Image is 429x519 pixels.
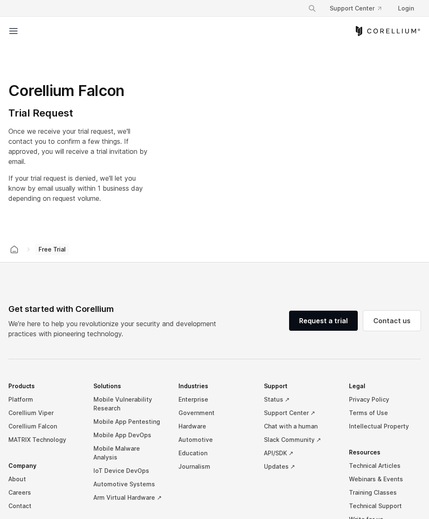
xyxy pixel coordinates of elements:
p: We’re here to help you revolutionize your security and development practices with pioneering tech... [8,319,223,339]
a: About [8,472,80,486]
a: Technical Articles [349,459,421,472]
a: Corellium home [7,244,22,255]
h4: Trial Request [8,107,150,119]
a: Mobile Vulnerability Research [93,393,165,415]
a: Mobile Malware Analysis [93,442,165,464]
a: Journalism [178,460,250,473]
a: Training Classes [349,486,421,499]
a: Support Center ↗ [264,406,336,420]
div: Navigation Menu [301,1,421,16]
a: Corellium Falcon [8,420,80,433]
a: API/SDK ↗ [264,446,336,460]
a: Corellium Viper [8,406,80,420]
a: Platform [8,393,80,406]
a: Government [178,406,250,420]
a: Request a trial [289,311,358,331]
a: Mobile App Pentesting [93,415,165,428]
span: If your trial request is denied, we'll let you know by email usually within 1 business day depend... [8,174,143,202]
a: Privacy Policy [349,393,421,406]
a: Enterprise [178,393,250,406]
a: Support Center [323,1,388,16]
a: Slack Community ↗ [264,433,336,446]
a: Chat with a human [264,420,336,433]
a: Hardware [178,420,250,433]
a: Contact us [363,311,421,331]
h1: Corellium Falcon [8,81,150,100]
a: Terms of Use [349,406,421,420]
a: Contact [8,499,80,513]
a: Technical Support [349,499,421,513]
a: IoT Device DevOps [93,464,165,477]
a: Webinars & Events [349,472,421,486]
a: Automotive [178,433,250,446]
span: Once we receive your trial request, we'll contact you to confirm a few things. If approved, you w... [8,127,147,166]
a: Updates ↗ [264,460,336,473]
a: Education [178,446,250,460]
a: Mobile App DevOps [93,428,165,442]
button: Search [305,1,320,16]
span: Free Trial [35,244,69,255]
a: Automotive Systems [93,477,165,491]
a: Arm Virtual Hardware ↗ [93,491,165,504]
a: MATRIX Technology [8,433,80,446]
a: Status ↗ [264,393,336,406]
div: Get started with Corellium [8,303,223,315]
a: Login [391,1,421,16]
a: Intellectual Property [349,420,421,433]
a: Careers [8,486,80,499]
a: Corellium Home [354,26,421,36]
